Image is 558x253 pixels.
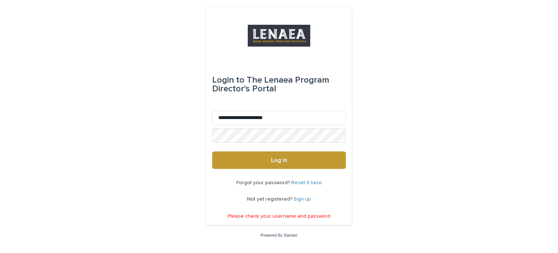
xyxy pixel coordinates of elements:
[247,197,294,202] span: Not yet registered?
[228,213,330,220] p: Please check your username and password
[271,157,287,163] span: Log in
[212,70,346,99] div: The Lenaea Program Director's Portal
[260,233,297,237] a: Powered By Stacker
[291,180,322,185] a: Reset it here
[236,180,291,185] span: Forgot your password?
[294,197,311,202] a: Sign up
[212,76,244,84] span: Login to
[248,25,310,47] img: 3TRreipReCSEaaZc33pQ
[212,151,346,169] button: Log in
